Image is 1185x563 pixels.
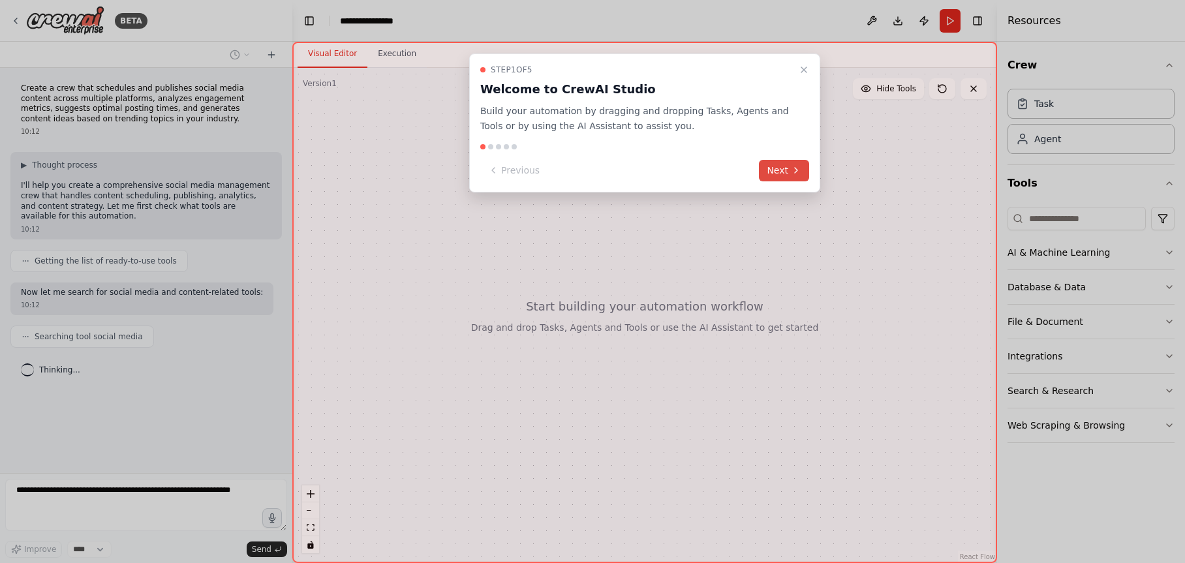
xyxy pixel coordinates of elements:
[480,160,547,181] button: Previous
[491,65,532,75] span: Step 1 of 5
[300,12,318,30] button: Hide left sidebar
[796,62,812,78] button: Close walkthrough
[480,80,793,99] h3: Welcome to CrewAI Studio
[480,104,793,134] p: Build your automation by dragging and dropping Tasks, Agents and Tools or by using the AI Assista...
[759,160,809,181] button: Next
